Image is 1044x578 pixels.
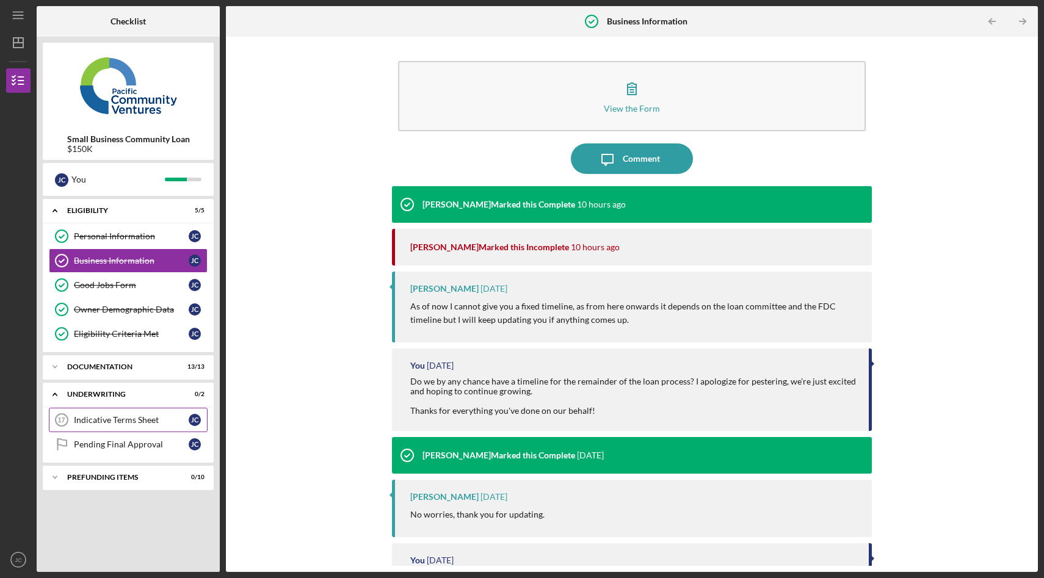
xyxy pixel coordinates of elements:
a: Business InformationJC [49,248,208,273]
div: You [71,169,165,190]
div: 5 / 5 [183,207,205,214]
time: 2025-09-08 23:12 [577,450,604,460]
div: J C [189,328,201,340]
time: 2025-09-08 23:16 [427,361,454,370]
div: J C [55,173,68,187]
div: 0 / 10 [183,474,205,481]
div: [PERSON_NAME] [410,284,479,294]
div: You [410,555,425,565]
div: Pending Final Approval [74,439,189,449]
b: Checklist [111,16,146,26]
a: Eligibility Criteria MetJC [49,322,208,346]
time: 2025-09-12 17:29 [571,242,620,252]
button: JC [6,547,31,572]
b: Business Information [607,16,687,26]
a: 17Indicative Terms SheetJC [49,408,208,432]
div: J C [189,255,201,267]
div: Indicative Terms Sheet [74,415,189,425]
time: 2025-09-08 23:24 [480,284,507,294]
div: Underwriting [67,391,174,398]
a: Good Jobs FormJC [49,273,208,297]
div: J C [189,303,201,316]
p: As of now I cannot give you a fixed timeline, as from here onwards it depends on the loan committ... [410,300,860,327]
div: Good Jobs Form [74,280,189,290]
text: JC [15,557,22,563]
time: 2025-09-08 21:02 [427,555,454,565]
time: 2025-09-12 17:29 [577,200,626,209]
div: 13 / 13 [183,363,205,370]
div: [PERSON_NAME] Marked this Complete [422,200,575,209]
div: Do we by any chance have a timeline for the remainder of the loan process? I apologize for pester... [410,377,857,416]
div: Documentation [67,363,174,370]
div: [PERSON_NAME] Marked this Incomplete [410,242,569,252]
div: View the Form [604,104,660,113]
div: [PERSON_NAME] Marked this Complete [422,450,575,460]
a: Pending Final ApprovalJC [49,432,208,457]
div: J C [189,279,201,291]
div: Comment [623,143,660,174]
div: J C [189,438,201,450]
div: J C [189,414,201,426]
div: Eligibility [67,207,174,214]
tspan: 17 [57,416,65,424]
img: Product logo [43,49,214,122]
button: Comment [571,143,693,174]
time: 2025-09-08 23:12 [480,492,507,502]
div: Personal Information [74,231,189,241]
div: Prefunding Items [67,474,174,481]
p: No worries, thank you for updating. [410,508,545,521]
div: Business Information [74,256,189,266]
button: View the Form [398,61,866,131]
div: Eligibility Criteria Met [74,329,189,339]
div: 0 / 2 [183,391,205,398]
div: [PERSON_NAME] [410,492,479,502]
a: Personal InformationJC [49,224,208,248]
div: You [410,361,425,370]
a: Owner Demographic DataJC [49,297,208,322]
div: $150K [67,144,190,154]
b: Small Business Community Loan [67,134,190,144]
div: Owner Demographic Data [74,305,189,314]
div: J C [189,230,201,242]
